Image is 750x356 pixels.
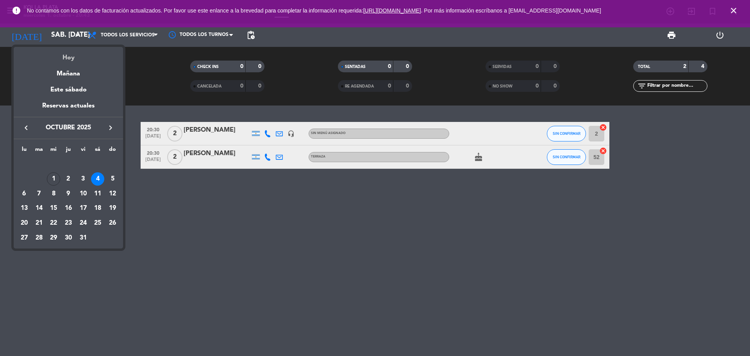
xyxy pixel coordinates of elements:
[61,186,76,201] td: 9 de octubre de 2025
[91,172,105,186] td: 4 de octubre de 2025
[106,172,119,186] div: 5
[17,157,120,172] td: OCT.
[46,172,61,186] td: 1 de octubre de 2025
[105,216,120,231] td: 26 de octubre de 2025
[76,216,91,231] td: 24 de octubre de 2025
[46,216,61,231] td: 22 de octubre de 2025
[62,172,75,186] div: 2
[91,201,105,216] td: 18 de octubre de 2025
[61,216,76,231] td: 23 de octubre de 2025
[76,231,91,245] td: 31 de octubre de 2025
[32,202,46,215] div: 14
[62,202,75,215] div: 16
[32,216,46,230] div: 21
[76,145,91,157] th: viernes
[17,186,32,201] td: 6 de octubre de 2025
[47,172,60,186] div: 1
[14,101,123,117] div: Reservas actuales
[47,216,60,230] div: 22
[105,145,120,157] th: domingo
[105,201,120,216] td: 19 de octubre de 2025
[106,202,119,215] div: 19
[91,186,105,201] td: 11 de octubre de 2025
[17,216,32,231] td: 20 de octubre de 2025
[106,216,119,230] div: 26
[61,172,76,186] td: 2 de octubre de 2025
[91,172,104,186] div: 4
[17,145,32,157] th: lunes
[62,231,75,245] div: 30
[32,201,46,216] td: 14 de octubre de 2025
[104,123,118,133] button: keyboard_arrow_right
[91,202,104,215] div: 18
[46,145,61,157] th: miércoles
[46,201,61,216] td: 15 de octubre de 2025
[32,231,46,245] div: 28
[106,187,119,200] div: 12
[91,145,105,157] th: sábado
[76,201,91,216] td: 17 de octubre de 2025
[105,186,120,201] td: 12 de octubre de 2025
[32,216,46,231] td: 21 de octubre de 2025
[46,231,61,245] td: 29 de octubre de 2025
[91,187,104,200] div: 11
[47,187,60,200] div: 8
[61,145,76,157] th: jueves
[77,187,90,200] div: 10
[18,216,31,230] div: 20
[14,79,123,101] div: Este sábado
[77,231,90,245] div: 31
[77,172,90,186] div: 3
[47,202,60,215] div: 15
[46,186,61,201] td: 8 de octubre de 2025
[19,123,33,133] button: keyboard_arrow_left
[105,172,120,186] td: 5 de octubre de 2025
[61,201,76,216] td: 16 de octubre de 2025
[106,123,115,132] i: keyboard_arrow_right
[21,123,31,132] i: keyboard_arrow_left
[17,231,32,245] td: 27 de octubre de 2025
[61,231,76,245] td: 30 de octubre de 2025
[32,145,46,157] th: martes
[91,216,104,230] div: 25
[18,187,31,200] div: 6
[77,216,90,230] div: 24
[32,231,46,245] td: 28 de octubre de 2025
[77,202,90,215] div: 17
[76,172,91,186] td: 3 de octubre de 2025
[18,231,31,245] div: 27
[62,216,75,230] div: 23
[62,187,75,200] div: 9
[91,216,105,231] td: 25 de octubre de 2025
[14,47,123,63] div: Hoy
[33,123,104,133] span: octubre 2025
[32,186,46,201] td: 7 de octubre de 2025
[32,187,46,200] div: 7
[76,186,91,201] td: 10 de octubre de 2025
[17,201,32,216] td: 13 de octubre de 2025
[18,202,31,215] div: 13
[14,63,123,79] div: Mañana
[47,231,60,245] div: 29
